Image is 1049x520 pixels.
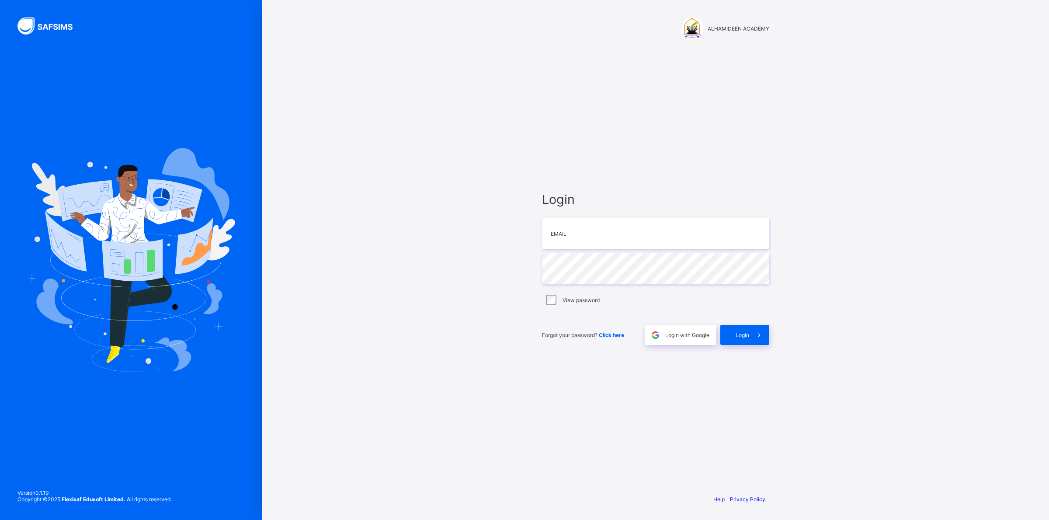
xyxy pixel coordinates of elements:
[17,496,172,503] span: Copyright © 2025 All rights reserved.
[563,297,600,303] label: View password
[17,17,83,34] img: SAFSIMS Logo
[62,496,125,503] strong: Flexisaf Edusoft Limited.
[542,192,769,207] span: Login
[708,25,769,32] span: ALHAMIDEEN ACADEMY
[736,332,749,338] span: Login
[17,489,172,496] span: Version 0.1.19
[650,330,660,340] img: google.396cfc9801f0270233282035f929180a.svg
[599,332,624,338] a: Click here
[27,148,235,372] img: Hero Image
[713,496,725,503] a: Help
[665,332,709,338] span: Login with Google
[542,332,624,338] span: Forgot your password?
[730,496,765,503] a: Privacy Policy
